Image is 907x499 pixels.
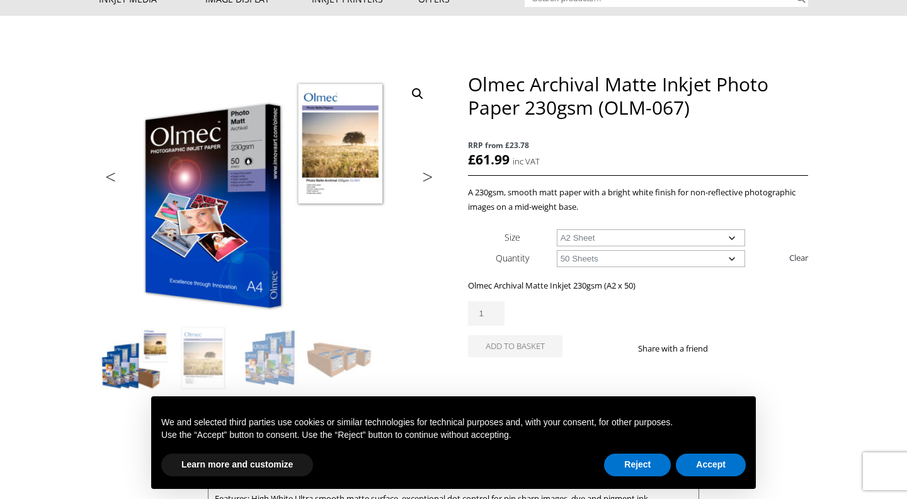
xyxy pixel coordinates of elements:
[238,324,306,393] img: Olmec Archival Matte Inkjet Photo Paper 230gsm (OLM-067) - Image 3
[723,343,733,353] img: facebook sharing button
[753,343,763,353] img: email sharing button
[496,252,529,264] label: Quantity
[468,185,808,214] p: A 230gsm, smooth matt paper with a bright white finish for non-reflective photographic images on ...
[468,278,808,293] p: Olmec Archival Matte Inkjet 230gsm (A2 x 50)
[161,416,746,429] p: We and selected third parties use cookies or similar technologies for technical purposes and, wit...
[468,151,476,168] span: £
[676,454,746,476] button: Accept
[307,324,375,393] img: Olmec Archival Matte Inkjet Photo Paper 230gsm (OLM-067) - Image 4
[468,335,562,357] button: Add to basket
[468,151,510,168] bdi: 61.99
[505,231,520,243] label: Size
[100,324,168,393] img: Olmec Archival Matte Inkjet Photo Paper 230gsm (OLM-067)
[468,301,505,326] input: Product quantity
[738,343,748,353] img: twitter sharing button
[161,429,746,442] p: Use the “Accept” button to consent. Use the “Reject” button to continue without accepting.
[638,341,723,356] p: Share with a friend
[406,83,429,105] a: View full-screen image gallery
[169,324,237,393] img: Olmec Archival Matte Inkjet Photo Paper 230gsm (OLM-067) - Image 2
[468,72,808,119] h1: Olmec Archival Matte Inkjet Photo Paper 230gsm (OLM-067)
[604,454,671,476] button: Reject
[161,454,313,476] button: Learn more and customize
[468,138,808,152] span: RRP from £23.78
[789,248,808,268] a: Clear options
